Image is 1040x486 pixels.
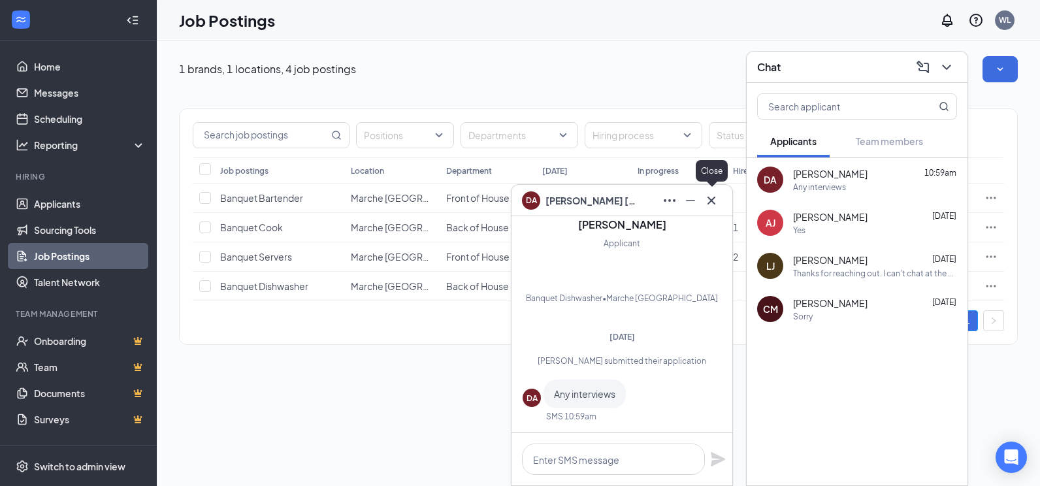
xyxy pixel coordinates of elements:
[34,328,146,354] a: OnboardingCrown
[726,157,822,184] th: Hired
[766,259,775,272] div: LJ
[757,60,781,74] h3: Chat
[763,302,778,316] div: CM
[554,388,615,400] span: Any interviews
[220,165,268,176] div: Job postings
[440,272,535,301] td: Back of House
[34,54,146,80] a: Home
[344,184,440,213] td: Marche New Orleans
[34,138,146,152] div: Reporting
[14,13,27,26] svg: WorkstreamLogo
[733,221,738,233] span: 1
[220,251,292,263] span: Banquet Servers
[179,9,275,31] h1: Job Postings
[351,251,480,263] span: Marche [GEOGRAPHIC_DATA]
[344,242,440,272] td: Marche New Orleans
[659,190,680,211] button: Ellipses
[984,191,998,204] svg: Ellipses
[983,310,1004,331] li: Next Page
[34,460,125,473] div: Switch to admin view
[999,14,1011,25] div: WL
[984,221,998,234] svg: Ellipses
[351,280,480,292] span: Marche [GEOGRAPHIC_DATA]
[34,380,146,406] a: DocumentsCrown
[793,225,805,236] div: Yes
[913,57,934,78] button: ComposeMessage
[983,310,1004,331] button: right
[764,173,777,186] div: DA
[351,192,480,204] span: Marche [GEOGRAPHIC_DATA]
[770,135,817,147] span: Applicants
[609,332,635,342] span: [DATE]
[710,451,726,467] svg: Plane
[34,191,146,217] a: Applicants
[179,62,356,76] p: 1 brands, 1 locations, 4 job postings
[793,210,868,223] span: [PERSON_NAME]
[793,167,868,180] span: [PERSON_NAME]
[126,14,139,27] svg: Collapse
[984,280,998,293] svg: Ellipses
[932,297,956,307] span: [DATE]
[793,182,846,193] div: Any interviews
[34,269,146,295] a: Talent Network
[793,268,957,279] div: Thanks for reaching out. I can't chat at the moment but I'll text you back as soon as I can. Than...
[351,165,384,176] div: Location
[996,442,1027,473] div: Open Intercom Messenger
[939,12,955,28] svg: Notifications
[662,193,677,208] svg: Ellipses
[220,221,283,233] span: Banquet Cook
[990,317,998,325] span: right
[578,218,666,232] h3: [PERSON_NAME]
[351,221,480,233] span: Marche [GEOGRAPHIC_DATA]
[631,157,726,184] th: In progress
[856,135,923,147] span: Team members
[440,213,535,242] td: Back of House
[766,216,775,229] div: AJ
[220,192,303,204] span: Banquet Bartender
[983,56,1018,82] button: SmallChevronDown
[733,251,738,263] span: 2
[34,243,146,269] a: Job Postings
[344,272,440,301] td: Marche New Orleans
[34,217,146,243] a: Sourcing Tools
[34,106,146,132] a: Scheduling
[968,12,984,28] svg: QuestionInfo
[701,190,722,211] button: Cross
[34,354,146,380] a: TeamCrown
[440,184,535,213] td: Front of House
[704,193,719,208] svg: Cross
[34,80,146,106] a: Messages
[16,460,29,473] svg: Settings
[331,130,342,140] svg: MagnifyingGlass
[936,57,957,78] button: ChevronDown
[446,192,510,204] span: Front of House
[545,193,637,208] span: [PERSON_NAME] [PERSON_NAME]
[793,253,868,267] span: [PERSON_NAME]
[758,94,913,119] input: Search applicant
[16,308,143,319] div: Team Management
[523,355,721,366] div: [PERSON_NAME] submitted their application
[16,171,143,182] div: Hiring
[193,123,329,148] input: Search job postings
[440,242,535,272] td: Front of House
[984,250,998,263] svg: Ellipses
[939,101,949,112] svg: MagnifyingGlass
[994,63,1007,76] svg: SmallChevronDown
[344,213,440,242] td: Marche New Orleans
[683,193,698,208] svg: Minimize
[680,190,701,211] button: Minimize
[546,411,596,422] div: SMS 10:59am
[932,254,956,264] span: [DATE]
[527,393,538,404] div: DA
[16,138,29,152] svg: Analysis
[446,165,492,176] div: Department
[793,297,868,310] span: [PERSON_NAME]
[536,157,631,184] th: [DATE]
[526,292,718,305] div: Banquet Dishwasher • Marche [GEOGRAPHIC_DATA]
[793,311,813,322] div: Sorry
[604,237,640,250] div: Applicant
[915,59,931,75] svg: ComposeMessage
[220,280,308,292] span: Banquet Dishwasher
[34,406,146,432] a: SurveysCrown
